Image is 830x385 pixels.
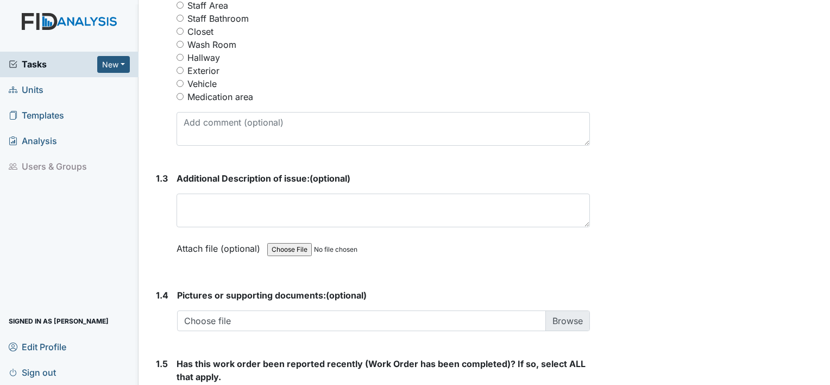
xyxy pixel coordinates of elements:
strong: (optional) [177,289,590,302]
span: Signed in as [PERSON_NAME] [9,313,109,330]
input: Staff Area [177,2,184,9]
input: Exterior [177,67,184,74]
label: Closet [187,25,213,38]
a: Tasks [9,58,97,71]
label: 1.5 [156,357,168,370]
span: Pictures or supporting documents: [177,290,326,301]
label: Hallway [187,51,220,64]
span: Has this work order been reported recently (Work Order has been completed)? If so, select ALL tha... [177,358,586,382]
label: Staff Bathroom [187,12,249,25]
span: Sign out [9,364,56,381]
button: New [97,56,130,73]
label: Exterior [187,64,219,77]
label: 1.3 [156,172,168,185]
label: Medication area [187,90,253,103]
span: Templates [9,107,64,124]
strong: (optional) [177,172,590,185]
input: Vehicle [177,80,184,87]
input: Closet [177,28,184,35]
span: Edit Profile [9,338,66,355]
span: Units [9,82,43,98]
span: Additional Description of issue: [177,173,310,184]
input: Medication area [177,93,184,100]
input: Staff Bathroom [177,15,184,22]
label: 1.4 [156,289,168,302]
label: Attach file (optional) [177,236,265,255]
input: Hallway [177,54,184,61]
label: Vehicle [187,77,217,90]
label: Wash Room [187,38,236,51]
span: Analysis [9,133,57,150]
input: Wash Room [177,41,184,48]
